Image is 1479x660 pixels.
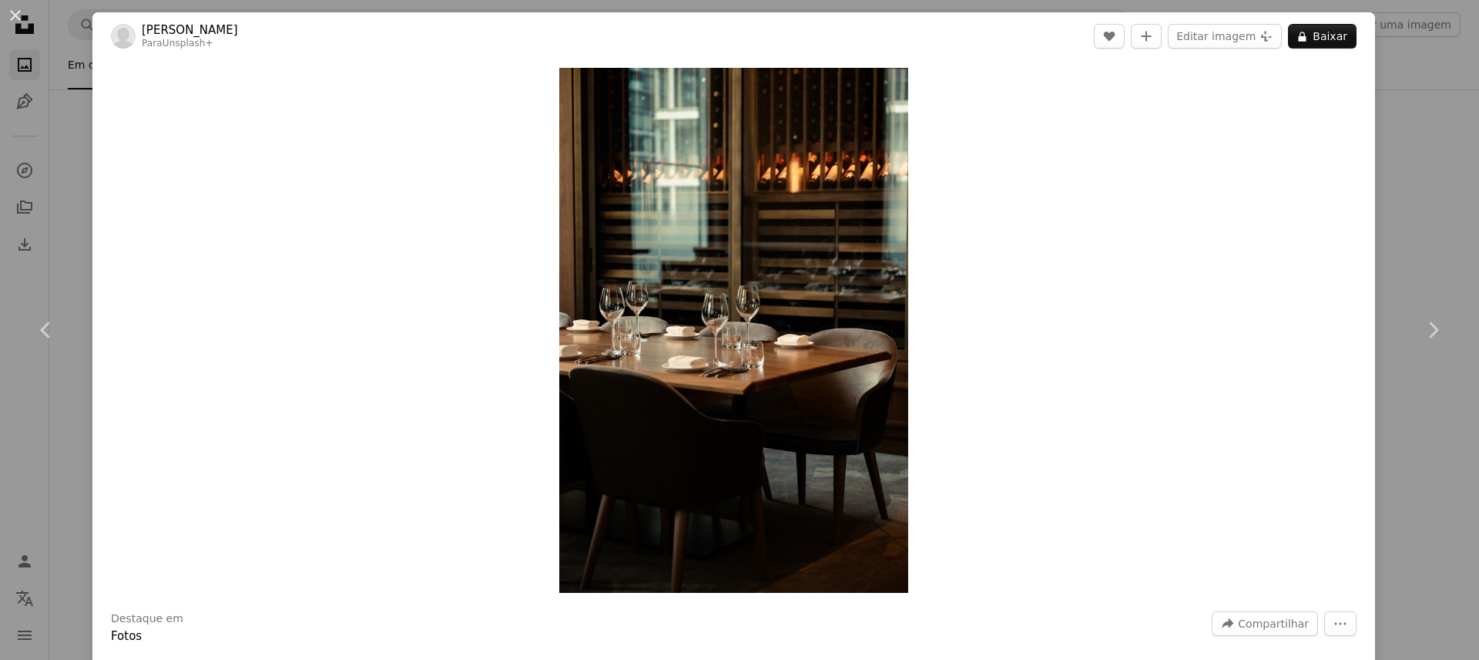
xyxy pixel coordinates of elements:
[142,22,238,38] a: [PERSON_NAME]
[1288,24,1357,49] button: Baixar
[559,68,909,593] button: Ampliar esta imagem
[111,611,183,627] h3: Destaque em
[111,24,136,49] img: Ir para o perfil de Daniel Neuhaus
[142,38,238,50] div: Para
[1168,24,1282,49] button: Editar imagem
[1324,611,1357,636] button: Mais ações
[1238,612,1309,635] span: Compartilhar
[1094,24,1125,49] button: Curtir
[1212,611,1318,636] button: Compartilhar esta imagem
[1387,256,1479,404] a: Próximo
[163,38,213,49] a: Unsplash+
[111,629,142,643] a: Fotos
[1131,24,1162,49] button: Adicionar à coleção
[559,68,909,593] img: Elegante mesa de jantar para uma refeição formal.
